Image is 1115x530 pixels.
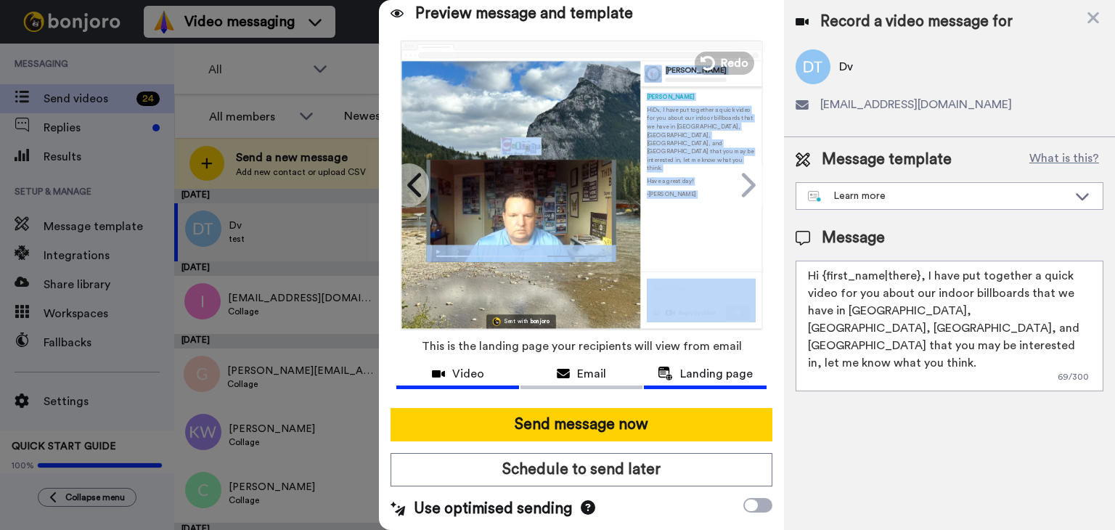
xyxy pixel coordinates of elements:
img: 35c34f3e-4959-464a-8d79-0666fe7d73a0 [500,137,541,155]
div: Keywords by Traffic [160,86,245,95]
div: v 4.0.25 [41,23,71,35]
div: Learn more [808,189,1068,203]
div: Domain: [DOMAIN_NAME] [38,38,160,49]
span: Use optimised sending [414,498,572,520]
textarea: Hi {first_name|there}, I have put together a quick video for you about our indoor billboards that... [796,261,1103,391]
span: Message [822,227,885,249]
img: player-controls-full.svg [426,245,616,261]
span: [EMAIL_ADDRESS][DOMAIN_NAME] [820,96,1012,113]
button: Send message now [391,408,772,441]
img: reply-preview.svg [646,278,755,322]
span: Message template [822,149,952,171]
button: Schedule to send later [391,453,772,486]
p: -[PERSON_NAME] [646,190,755,198]
img: tab_keywords_by_traffic_grey.svg [144,84,156,96]
span: Landing page [680,365,753,383]
span: Email [577,365,606,383]
img: logo_orange.svg [23,23,35,35]
p: Hi Dv , I have put together a quick video for you about our indoor billboards that we have in [GE... [646,105,755,172]
button: What is this? [1025,149,1103,171]
img: website_grey.svg [23,38,35,49]
div: Domain Overview [55,86,130,95]
div: bonjoro [530,319,549,324]
p: Have a great day! [646,177,755,185]
span: Video [452,365,484,383]
div: [PERSON_NAME] [646,92,755,100]
span: This is the landing page your recipients will view from email [422,330,742,362]
img: nextgen-template.svg [808,191,822,203]
img: Bonjoro Logo [492,317,500,325]
div: Sent with [505,319,528,324]
img: tab_domain_overview_orange.svg [39,84,51,96]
